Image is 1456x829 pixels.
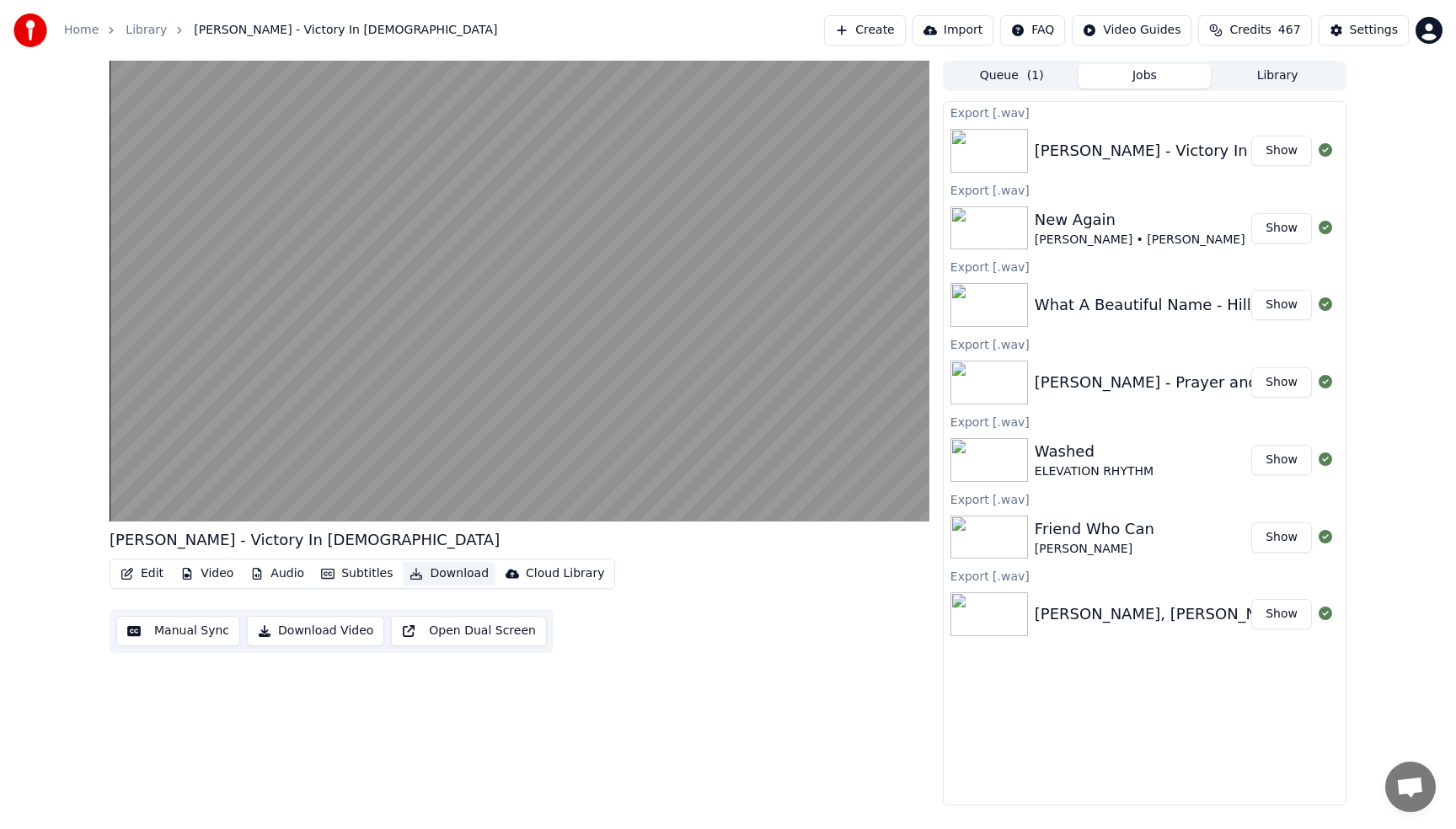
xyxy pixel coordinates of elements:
button: Library [1211,64,1344,88]
button: Show [1251,367,1312,398]
div: [PERSON_NAME] [1035,541,1154,558]
button: Jobs [1079,64,1212,88]
button: Show [1251,136,1312,166]
div: [PERSON_NAME] • [PERSON_NAME] [1035,232,1245,249]
span: ( 1 ) [1027,67,1044,84]
button: Show [1251,522,1312,553]
button: Download Video [247,616,384,646]
div: Cloud Library [526,565,604,582]
div: [PERSON_NAME] - Victory In [DEMOGRAPHIC_DATA] [110,528,500,552]
button: Edit [114,562,170,586]
button: Queue [945,64,1079,88]
button: Audio [244,562,311,586]
button: Show [1251,599,1312,629]
button: Create [824,15,906,45]
div: Export [.wav] [944,489,1346,509]
div: Settings [1350,22,1398,39]
button: Subtitles [314,562,399,586]
div: Washed [1035,440,1154,463]
span: 467 [1278,22,1301,39]
img: youka [13,13,47,47]
button: Manual Sync [116,616,240,646]
button: Download [403,562,495,586]
button: Import [913,15,993,45]
a: Library [126,22,167,39]
div: ELEVATION RHYTHM [1035,463,1154,480]
button: Settings [1319,15,1409,45]
div: What A Beautiful Name - Hillsong Worship - Lyric Video [1035,293,1451,317]
div: Export [.wav] [944,102,1346,122]
a: Home [64,22,99,39]
div: Export [.wav] [944,256,1346,276]
button: Video Guides [1072,15,1191,45]
div: Friend Who Can [1035,517,1154,541]
div: Open chat [1385,762,1436,812]
div: Export [.wav] [944,334,1346,354]
button: Show [1251,213,1312,243]
nav: breadcrumb [64,22,498,39]
div: Export [.wav] [944,565,1346,586]
button: Credits467 [1198,15,1311,45]
div: Export [.wav] [944,411,1346,431]
button: Open Dual Screen [391,616,547,646]
button: Show [1251,290,1312,320]
div: [PERSON_NAME] - Victory In [DEMOGRAPHIC_DATA] [1035,139,1425,163]
button: FAQ [1000,15,1065,45]
div: New Again [1035,208,1245,232]
span: Credits [1229,22,1271,39]
button: Show [1251,445,1312,475]
div: [PERSON_NAME] - Prayer and A [DEMOGRAPHIC_DATA] [1035,371,1451,394]
span: [PERSON_NAME] - Victory In [DEMOGRAPHIC_DATA] [194,22,497,39]
div: Export [.wav] [944,179,1346,200]
button: Video [174,562,240,586]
